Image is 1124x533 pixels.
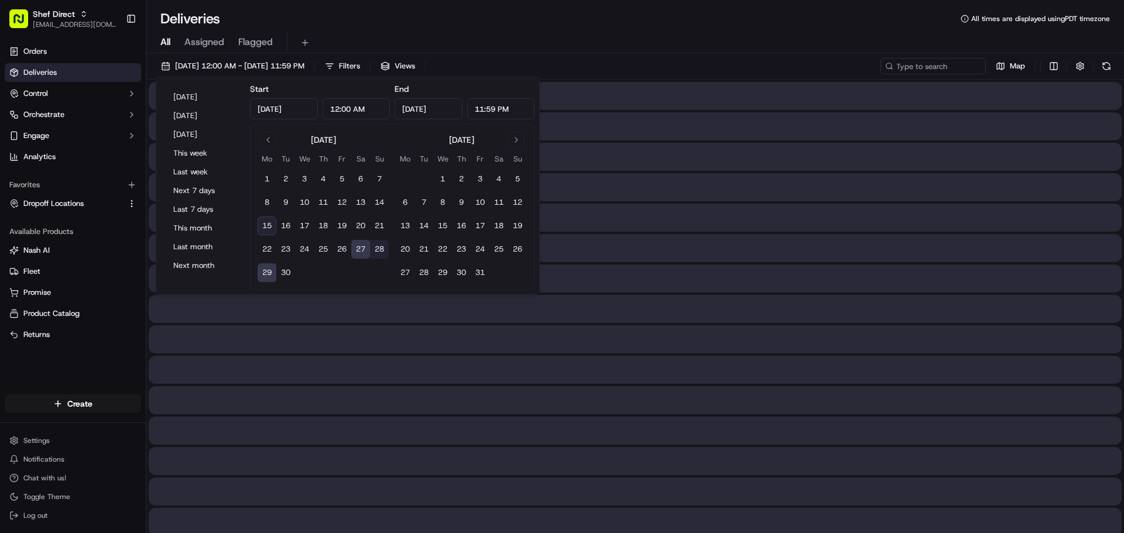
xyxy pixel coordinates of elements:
[351,240,370,259] button: 27
[238,35,273,49] span: Flagged
[199,115,213,129] button: Start new chat
[880,58,986,74] input: Type to search
[12,47,213,66] p: Welcome 👋
[471,193,489,212] button: 10
[370,170,389,188] button: 7
[449,134,474,146] div: [DATE]
[258,170,276,188] button: 1
[396,193,414,212] button: 6
[23,198,84,209] span: Dropoff Locations
[351,216,370,235] button: 20
[489,170,508,188] button: 4
[295,193,314,212] button: 10
[452,170,471,188] button: 2
[99,231,108,240] div: 💻
[9,308,136,319] a: Product Catalog
[396,240,414,259] button: 20
[5,42,141,61] a: Orders
[395,98,462,119] input: Date
[168,257,238,274] button: Next month
[184,35,224,49] span: Assigned
[1098,58,1115,74] button: Refresh
[23,473,66,483] span: Chat with us!
[5,222,141,241] div: Available Products
[33,8,75,20] button: Shef Direct
[33,20,116,29] button: [EMAIL_ADDRESS][DOMAIN_NAME]
[396,216,414,235] button: 13
[295,153,314,165] th: Wednesday
[30,75,211,88] input: Got a question? Start typing here...
[258,263,276,282] button: 29
[433,153,452,165] th: Wednesday
[370,240,389,259] button: 28
[25,112,46,133] img: 8571987876998_91fb9ceb93ad5c398215_72.jpg
[971,14,1110,23] span: All times are displayed using PDT timezone
[250,98,318,119] input: Date
[12,231,21,240] div: 📗
[36,181,82,191] span: Shef Support
[168,183,238,199] button: Next 7 days
[333,193,351,212] button: 12
[333,153,351,165] th: Friday
[489,240,508,259] button: 25
[94,225,193,246] a: 💻API Documentation
[168,145,238,161] button: This week
[67,398,92,410] span: Create
[370,193,389,212] button: 14
[5,126,141,145] button: Engage
[414,153,433,165] th: Tuesday
[276,193,295,212] button: 9
[452,240,471,259] button: 23
[295,170,314,188] button: 3
[9,287,136,298] a: Promise
[339,61,360,71] span: Filters
[452,153,471,165] th: Thursday
[258,153,276,165] th: Monday
[91,181,115,191] span: [DATE]
[433,170,452,188] button: 1
[23,130,49,141] span: Engage
[311,134,336,146] div: [DATE]
[168,89,238,105] button: [DATE]
[5,283,141,302] button: Promise
[9,245,136,256] a: Nash AI
[23,329,50,340] span: Returns
[489,193,508,212] button: 11
[168,126,238,143] button: [DATE]
[53,112,192,123] div: Start new chat
[276,216,295,235] button: 16
[433,216,452,235] button: 15
[433,263,452,282] button: 29
[5,325,141,344] button: Returns
[333,216,351,235] button: 19
[471,216,489,235] button: 17
[5,262,141,281] button: Fleet
[160,35,170,49] span: All
[7,225,94,246] a: 📗Knowledge Base
[414,240,433,259] button: 21
[168,164,238,180] button: Last week
[1010,61,1025,71] span: Map
[276,153,295,165] th: Tuesday
[156,58,310,74] button: [DATE] 12:00 AM - [DATE] 11:59 PM
[471,153,489,165] th: Friday
[5,63,141,82] a: Deliveries
[489,216,508,235] button: 18
[471,240,489,259] button: 24
[314,240,333,259] button: 25
[258,240,276,259] button: 22
[12,12,35,35] img: Nash
[258,193,276,212] button: 8
[9,329,136,340] a: Returns
[508,153,527,165] th: Sunday
[314,216,333,235] button: 18
[23,436,50,445] span: Settings
[23,308,80,319] span: Product Catalog
[116,259,142,267] span: Pylon
[9,266,136,277] a: Fleet
[5,432,141,449] button: Settings
[396,263,414,282] button: 27
[12,170,30,189] img: Shef Support
[471,170,489,188] button: 3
